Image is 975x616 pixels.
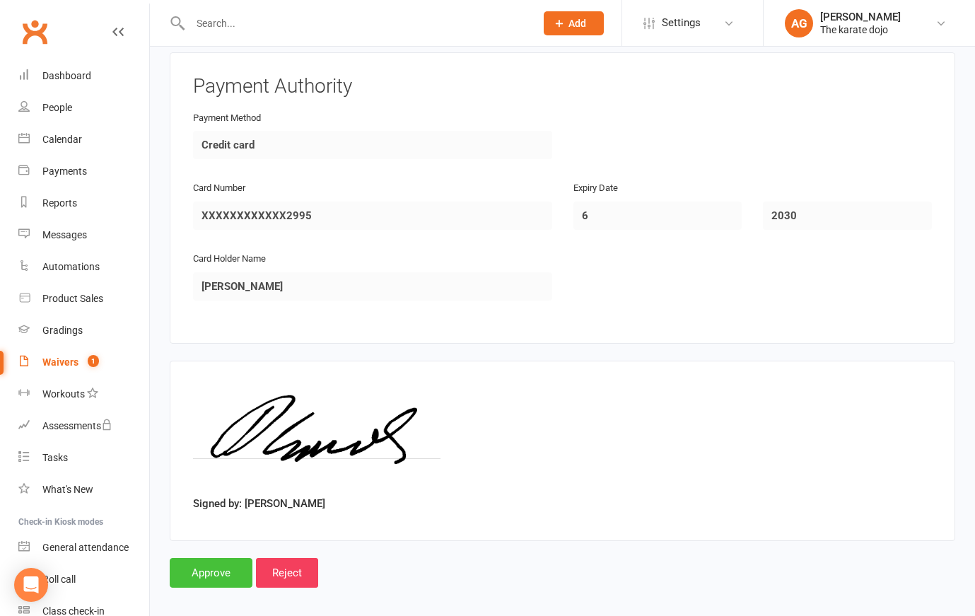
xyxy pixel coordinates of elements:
[42,70,91,81] div: Dashboard
[193,181,245,196] label: Card Number
[193,252,266,267] label: Card Holder Name
[42,134,82,145] div: Calendar
[193,384,440,490] img: image1754900231.png
[18,219,149,251] a: Messages
[544,11,604,35] button: Add
[42,325,83,336] div: Gradings
[18,283,149,315] a: Product Sales
[18,156,149,187] a: Payments
[820,23,901,36] div: The karate dojo
[42,102,72,113] div: People
[18,315,149,347] a: Gradings
[820,11,901,23] div: [PERSON_NAME]
[193,76,932,98] h3: Payment Authority
[42,388,85,400] div: Workouts
[18,410,149,442] a: Assessments
[42,452,68,463] div: Tasks
[186,13,525,33] input: Search...
[18,378,149,410] a: Workouts
[573,181,618,196] label: Expiry Date
[42,261,100,272] div: Automations
[18,347,149,378] a: Waivers 1
[42,484,93,495] div: What's New
[18,124,149,156] a: Calendar
[662,7,701,39] span: Settings
[88,355,99,367] span: 1
[18,532,149,564] a: General attendance kiosk mode
[18,442,149,474] a: Tasks
[18,564,149,595] a: Roll call
[193,111,261,126] label: Payment Method
[18,474,149,506] a: What's New
[256,558,318,588] input: Reject
[42,542,129,553] div: General attendance
[193,495,325,512] label: Signed by: [PERSON_NAME]
[17,14,52,50] a: Clubworx
[42,165,87,177] div: Payments
[42,420,112,431] div: Assessments
[42,356,78,368] div: Waivers
[42,574,76,585] div: Roll call
[785,9,813,37] div: AG
[42,229,87,240] div: Messages
[42,293,103,304] div: Product Sales
[568,18,586,29] span: Add
[170,558,252,588] input: Approve
[42,197,77,209] div: Reports
[14,568,48,602] div: Open Intercom Messenger
[18,251,149,283] a: Automations
[18,187,149,219] a: Reports
[18,60,149,92] a: Dashboard
[18,92,149,124] a: People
